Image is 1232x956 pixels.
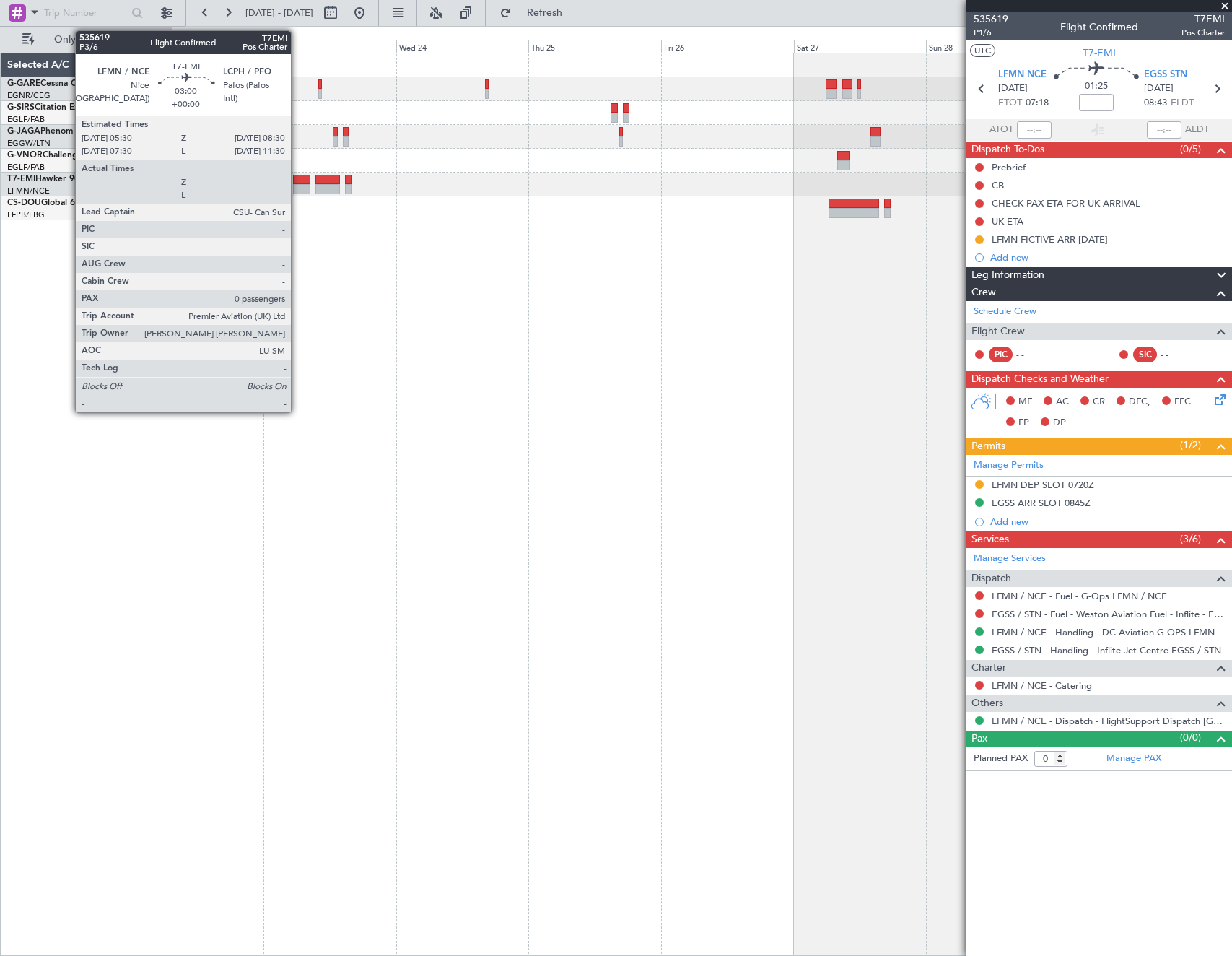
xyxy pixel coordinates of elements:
a: Manage Services [974,552,1046,566]
label: Planned PAX [974,752,1028,766]
span: G-JAGA [7,127,40,136]
div: Add new [990,251,1225,264]
a: LFMN / NCE - Catering [992,679,1092,692]
div: Thu 25 [528,40,661,53]
span: AC [1056,395,1069,409]
span: G-VNOR [7,151,43,160]
span: T7-EMI [7,175,35,183]
span: LFMN NCE [998,68,1047,82]
span: T7-EMI [1083,45,1116,61]
div: UK ETA [992,215,1023,227]
div: EGSS ARR SLOT 0845Z [992,497,1091,509]
span: FP [1018,416,1029,430]
span: Pax [971,731,987,747]
span: ELDT [1171,96,1194,110]
span: Permits [971,438,1005,455]
a: LFPB/LBG [7,209,45,220]
span: (3/6) [1180,531,1201,547]
a: EGSS / STN - Fuel - Weston Aviation Fuel - Inflite - EGSS / STN [992,608,1225,620]
span: [DATE] - [DATE] [245,6,313,19]
span: [DATE] [998,82,1028,96]
div: - - [1016,348,1049,361]
span: [DATE] [1144,82,1174,96]
span: Services [971,531,1009,548]
span: Pos Charter [1181,27,1225,39]
div: Fri 26 [661,40,794,53]
div: Prebrief [992,161,1026,173]
span: G-SIRS [7,103,35,112]
input: --:-- [1017,121,1052,139]
a: G-GARECessna Citation XLS+ [7,79,126,88]
div: CB [992,179,1004,191]
div: - - [1161,348,1193,361]
div: PIC [989,347,1013,362]
a: LFMN / NCE - Fuel - G-Ops LFMN / NCE [992,590,1167,602]
a: Schedule Crew [974,305,1036,319]
a: G-JAGAPhenom 300 [7,127,91,136]
div: Sat 27 [794,40,927,53]
span: CR [1093,395,1105,409]
button: Refresh [493,1,580,25]
div: LFMN FICTIVE ARR [DATE] [992,233,1108,245]
span: CS-DOU [7,199,41,207]
span: T7EMI [1181,12,1225,27]
a: G-SIRSCitation Excel [7,103,90,112]
div: LFMN DEP SLOT 0720Z [992,479,1094,491]
span: Refresh [515,8,575,18]
div: CHECK PAX ETA FOR UK ARRIVAL [992,197,1140,209]
span: FFC [1174,395,1191,409]
a: LFMN / NCE - Handling - DC Aviation-G-OPS LFMN [992,626,1215,638]
span: Flight Crew [971,323,1025,340]
a: Manage PAX [1106,752,1161,766]
span: ALDT [1185,123,1209,137]
span: ETOT [998,96,1022,110]
a: EGNR/CEG [7,90,51,101]
span: Leg Information [971,267,1044,284]
span: 01:25 [1085,79,1108,94]
button: Only With Activity [16,28,157,51]
span: Dispatch Checks and Weather [971,371,1109,388]
a: LFMN/NCE [7,186,50,196]
div: Wed 24 [396,40,529,53]
a: G-VNORChallenger 650 [7,151,105,160]
a: T7-EMIHawker 900XP [7,175,95,183]
div: Add new [990,516,1225,528]
a: EGLF/FAB [7,114,45,125]
span: Others [971,695,1003,712]
span: P1/6 [974,27,1008,39]
span: Only With Activity [38,35,152,45]
a: LFMN / NCE - Dispatch - FlightSupport Dispatch [GEOGRAPHIC_DATA] [992,715,1225,727]
span: Dispatch [971,570,1011,587]
a: Manage Permits [974,459,1044,473]
div: Sun 28 [926,40,1059,53]
span: ATOT [989,123,1013,137]
span: DFC, [1129,395,1150,409]
span: 07:18 [1026,96,1049,110]
div: [DATE] [175,29,199,41]
div: Tue 23 [263,40,396,53]
span: 08:43 [1144,96,1167,110]
div: SIC [1133,347,1157,362]
span: 535619 [974,12,1008,27]
a: CS-DOUGlobal 6500 [7,199,90,207]
a: EGGW/LTN [7,138,51,149]
span: Crew [971,284,996,301]
span: (0/0) [1180,730,1201,745]
button: UTC [970,44,995,57]
div: Flight Confirmed [1060,19,1138,35]
span: (1/2) [1180,438,1201,453]
span: EGSS STN [1144,68,1187,82]
span: Charter [971,660,1006,677]
a: EGSS / STN - Handling - Inflite Jet Centre EGSS / STN [992,644,1221,656]
span: Dispatch To-Dos [971,142,1044,158]
span: (0/5) [1180,142,1201,157]
span: MF [1018,395,1032,409]
div: Mon 22 [131,40,264,53]
input: Trip Number [44,2,127,24]
a: EGLF/FAB [7,162,45,173]
span: G-GARE [7,79,40,88]
span: DP [1053,416,1066,430]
